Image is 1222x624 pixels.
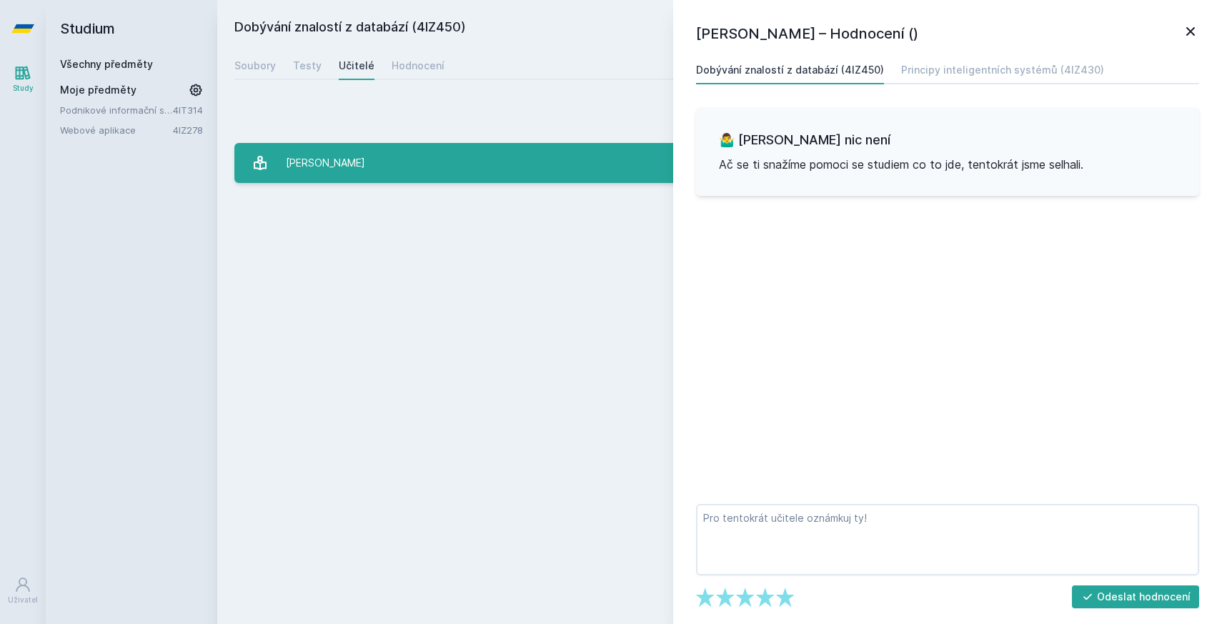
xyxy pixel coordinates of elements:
a: Uživatel [3,569,43,613]
a: Podnikové informační systémy [60,103,173,117]
a: Study [3,57,43,101]
a: Webové aplikace [60,123,173,137]
a: 4IZ278 [173,124,203,136]
div: Testy [293,59,322,73]
div: [PERSON_NAME] [286,149,365,177]
a: Soubory [234,51,276,80]
a: Testy [293,51,322,80]
div: Uživatel [8,595,38,605]
a: 4IT314 [173,104,203,116]
a: Učitelé [339,51,374,80]
a: Všechny předměty [60,58,153,70]
a: Hodnocení [392,51,444,80]
div: Hodnocení [392,59,444,73]
div: Učitelé [339,59,374,73]
div: Study [13,83,34,94]
p: Ač se ti snažíme pomoci se studiem co to jde, tentokrát jsme selhali. [719,156,1176,173]
a: [PERSON_NAME] [234,143,1205,183]
div: Soubory [234,59,276,73]
h2: Dobývání znalostí z databází (4IZ450) [234,17,1045,40]
h3: 🤷‍♂️ [PERSON_NAME] nic není [719,130,1176,150]
span: Moje předměty [60,83,136,97]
